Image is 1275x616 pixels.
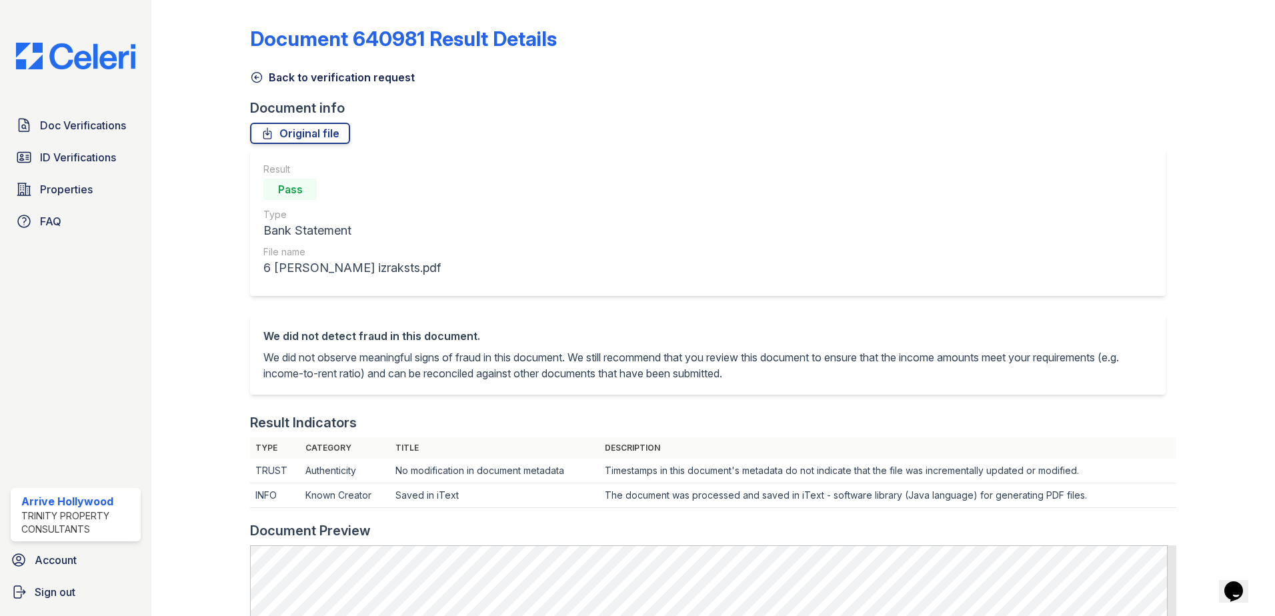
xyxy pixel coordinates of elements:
td: TRUST [250,459,300,483]
div: Result Indicators [250,413,357,432]
td: The document was processed and saved in iText - software library (Java language) for generating P... [599,483,1176,508]
span: Properties [40,181,93,197]
th: Type [250,437,300,459]
th: Title [390,437,600,459]
span: FAQ [40,213,61,229]
a: Properties [11,176,141,203]
th: Description [599,437,1176,459]
div: We did not detect fraud in this document. [263,328,1152,344]
div: Type [263,208,441,221]
span: Account [35,552,77,568]
a: FAQ [11,208,141,235]
div: 6 [PERSON_NAME] izraksts.pdf [263,259,441,277]
span: Doc Verifications [40,117,126,133]
span: Sign out [35,584,75,600]
span: ID Verifications [40,149,116,165]
div: Pass [263,179,317,200]
div: Result [263,163,441,176]
a: Sign out [5,579,146,605]
a: ID Verifications [11,144,141,171]
td: Timestamps in this document's metadata do not indicate that the file was incrementally updated or... [599,459,1176,483]
div: File name [263,245,441,259]
div: Document info [250,99,1176,117]
td: Known Creator [300,483,390,508]
a: Back to verification request [250,69,415,85]
td: Saved in iText [390,483,600,508]
p: We did not observe meaningful signs of fraud in this document. We still recommend that you review... [263,349,1152,381]
div: Document Preview [250,521,371,540]
a: Doc Verifications [11,112,141,139]
th: Category [300,437,390,459]
img: CE_Logo_Blue-a8612792a0a2168367f1c8372b55b34899dd931a85d93a1a3d3e32e68fde9ad4.png [5,43,146,69]
div: Trinity Property Consultants [21,509,135,536]
div: Arrive Hollywood [21,493,135,509]
a: Account [5,547,146,573]
td: No modification in document metadata [390,459,600,483]
iframe: chat widget [1219,563,1262,603]
a: Document 640981 Result Details [250,27,557,51]
td: INFO [250,483,300,508]
td: Authenticity [300,459,390,483]
div: Bank Statement [263,221,441,240]
a: Original file [250,123,350,144]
